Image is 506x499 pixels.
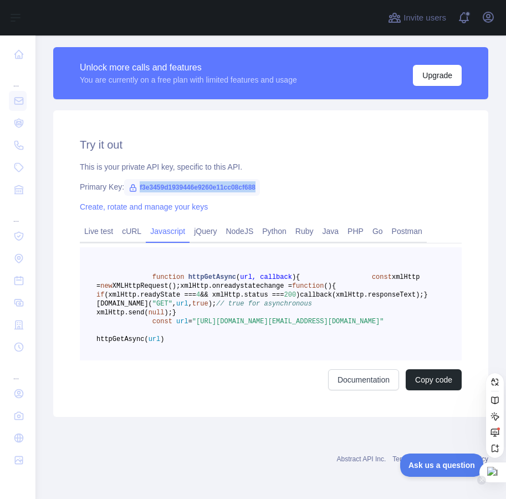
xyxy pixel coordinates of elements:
[96,335,149,343] span: httpGetAsync(
[149,309,165,317] span: null
[80,222,117,240] a: Live test
[324,282,328,290] span: (
[80,61,297,74] div: Unlock more calls and features
[196,291,200,299] span: 4
[146,222,190,240] a: Javascript
[192,300,208,308] span: true
[372,273,392,281] span: const
[152,318,172,325] span: const
[292,273,296,281] span: )
[96,291,104,299] span: if
[192,318,384,325] span: "[URL][DOMAIN_NAME][EMAIL_ADDRESS][DOMAIN_NAME]"
[296,273,300,281] span: {
[386,9,448,27] button: Invite users
[296,291,300,299] span: )
[392,455,441,463] a: Terms of service
[172,300,176,308] span: ,
[291,222,318,240] a: Ruby
[406,369,462,390] button: Copy code
[113,282,180,290] span: XMLHttpRequest();
[96,309,149,317] span: xmlHttp.send(
[400,454,484,477] iframe: Toggle Customer Support
[176,318,188,325] span: url
[221,222,258,240] a: NodeJS
[164,309,172,317] span: );
[328,369,399,390] a: Documentation
[149,335,161,343] span: url
[104,291,196,299] span: (xmlHttp.readyState ===
[180,282,292,290] span: xmlHttp.onreadystatechange =
[240,273,292,281] span: url, callback
[216,300,312,308] span: // true for asynchronous
[80,202,208,211] a: Create, rotate and manage your keys
[172,309,176,317] span: }
[160,335,164,343] span: )
[387,222,427,240] a: Postman
[424,291,428,299] span: }
[188,318,192,325] span: =
[80,74,297,85] div: You are currently on a free plan with limited features and usage
[176,300,188,308] span: url
[152,300,172,308] span: "GET"
[80,137,462,152] h2: Try it out
[300,291,423,299] span: callback(xmlHttp.responseText);
[200,291,284,299] span: && xmlHttp.status ===
[9,67,27,89] div: ...
[258,222,291,240] a: Python
[236,273,240,281] span: (
[80,181,462,192] div: Primary Key:
[208,300,216,308] span: );
[117,222,146,240] a: cURL
[413,65,462,86] button: Upgrade
[337,455,386,463] a: Abstract API Inc.
[9,202,27,224] div: ...
[96,300,152,308] span: [DOMAIN_NAME](
[80,161,462,172] div: This is your private API key, specific to this API.
[190,222,221,240] a: jQuery
[332,282,336,290] span: {
[188,273,236,281] span: httpGetAsync
[124,179,260,196] span: f3e3459d1939446e9260e11cc08cf688
[368,222,387,240] a: Go
[328,282,332,290] span: )
[9,359,27,381] div: ...
[152,273,185,281] span: function
[292,282,324,290] span: function
[188,300,192,308] span: ,
[343,222,368,240] a: PHP
[318,222,344,240] a: Java
[403,12,446,24] span: Invite users
[284,291,296,299] span: 200
[100,282,113,290] span: new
